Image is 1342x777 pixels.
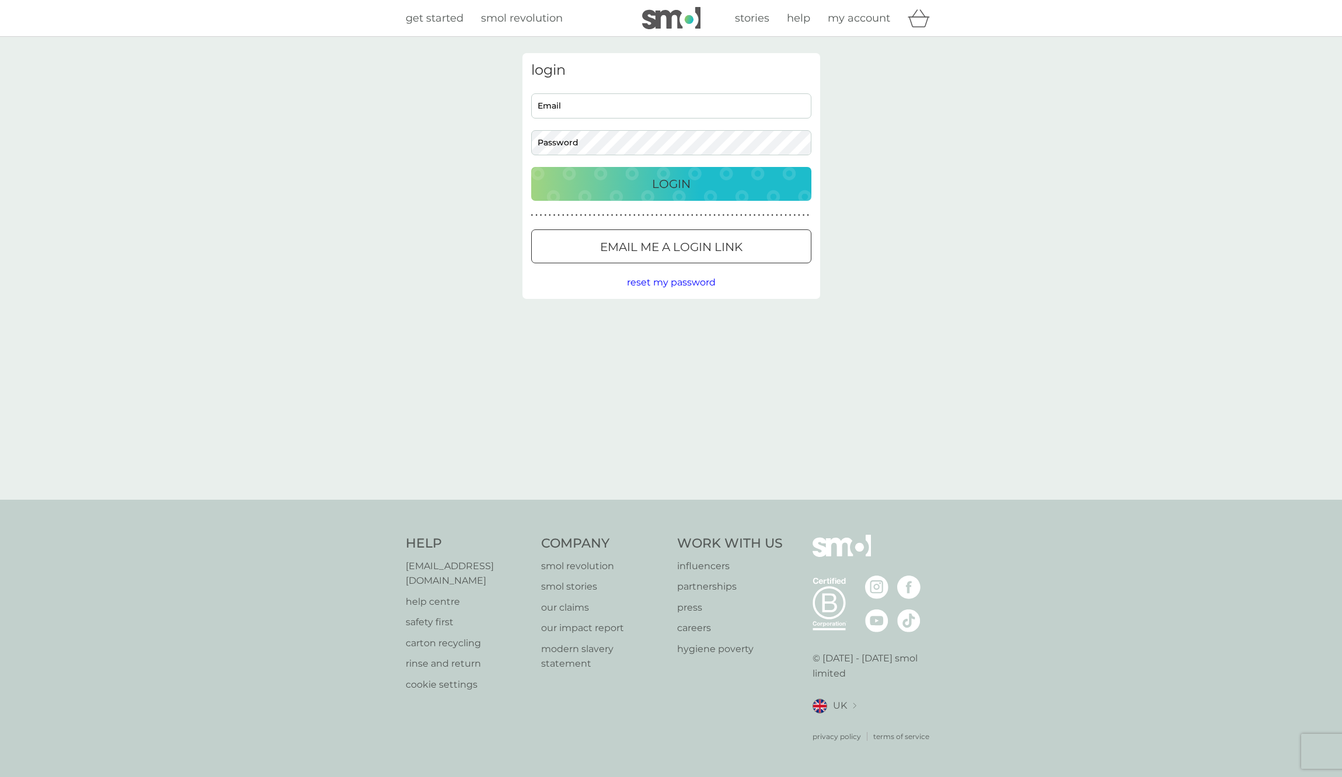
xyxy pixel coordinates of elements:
a: rinse and return [406,656,530,671]
p: ● [531,212,534,218]
p: privacy policy [813,731,861,742]
a: hygiene poverty [677,642,783,657]
p: ● [562,212,564,218]
a: our impact report [541,621,665,636]
p: [EMAIL_ADDRESS][DOMAIN_NAME] [406,559,530,588]
p: ● [678,212,680,218]
p: ● [620,212,622,218]
p: ● [696,212,698,218]
button: reset my password [627,275,716,290]
p: press [677,600,783,615]
a: carton recycling [406,636,530,651]
p: ● [598,212,600,218]
p: ● [736,212,738,218]
p: ● [544,212,546,218]
p: help centre [406,594,530,609]
p: ● [651,212,653,218]
p: partnerships [677,579,783,594]
a: safety first [406,615,530,630]
p: ● [593,212,595,218]
a: get started [406,10,463,27]
span: help [787,12,810,25]
span: reset my password [627,277,716,288]
p: ● [625,212,627,218]
p: ● [758,212,760,218]
p: ● [789,212,792,218]
img: visit the smol Tiktok page [897,609,921,632]
img: smol [642,7,700,29]
p: ● [611,212,614,218]
p: ● [535,212,538,218]
p: ● [589,212,591,218]
a: my account [828,10,890,27]
p: ● [682,212,685,218]
p: ● [580,212,582,218]
p: ● [700,212,702,218]
p: ● [776,212,778,218]
span: smol revolution [481,12,563,25]
p: ● [691,212,693,218]
p: ● [633,212,636,218]
p: ● [686,212,689,218]
div: basket [908,6,937,30]
h4: Company [541,535,665,553]
p: ● [793,212,796,218]
a: smol revolution [541,559,665,574]
p: ● [771,212,773,218]
p: Email me a login link [600,238,743,256]
p: ● [745,212,747,218]
a: smol stories [541,579,665,594]
p: influencers [677,559,783,574]
p: Login [652,175,691,193]
p: ● [727,212,729,218]
span: my account [828,12,890,25]
p: ● [629,212,631,218]
a: cookie settings [406,677,530,692]
p: ● [664,212,667,218]
a: terms of service [873,731,929,742]
p: ● [571,212,573,218]
a: modern slavery statement [541,642,665,671]
span: UK [833,698,847,713]
a: our claims [541,600,665,615]
p: ● [540,212,542,218]
p: ● [647,212,649,218]
a: careers [677,621,783,636]
p: ● [713,212,716,218]
p: ● [767,212,769,218]
p: ● [803,212,805,218]
h3: login [531,62,811,79]
p: ● [731,212,734,218]
p: ● [584,212,587,218]
a: stories [735,10,769,27]
p: ● [722,212,724,218]
p: ● [705,212,707,218]
p: ● [576,212,578,218]
p: ● [669,212,671,218]
img: select a new location [853,703,856,709]
p: ● [656,212,658,218]
p: ● [642,212,644,218]
img: visit the smol Facebook page [897,576,921,599]
p: ● [567,212,569,218]
p: ● [709,212,712,218]
h4: Help [406,535,530,553]
p: ● [553,212,556,218]
p: ● [674,212,676,218]
p: ● [749,212,751,218]
p: ● [602,212,605,218]
span: get started [406,12,463,25]
p: ● [549,212,551,218]
p: ● [780,212,783,218]
img: smol [813,535,871,574]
